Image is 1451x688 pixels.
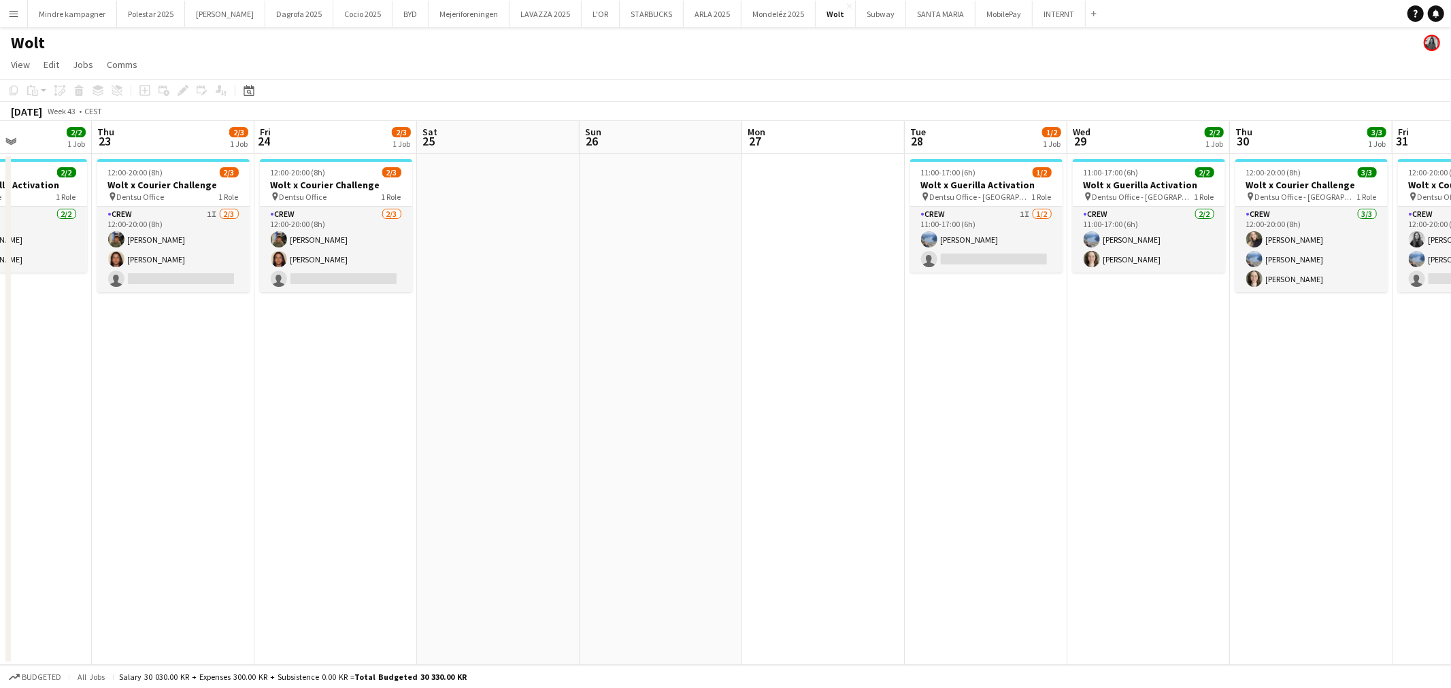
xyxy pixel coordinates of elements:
[1396,133,1409,149] span: 31
[97,159,250,292] app-job-card: 12:00-20:00 (8h)2/3Wolt x Courier Challenge Dentsu Office1 RoleCrew1I2/312:00-20:00 (8h)[PERSON_N...
[67,56,99,73] a: Jobs
[382,167,401,177] span: 2/3
[1195,192,1214,202] span: 1 Role
[11,105,42,118] div: [DATE]
[1084,167,1139,177] span: 11:00-17:00 (6h)
[1073,126,1090,138] span: Wed
[108,167,163,177] span: 12:00-20:00 (8h)
[741,1,816,27] button: Mondeléz 2025
[392,127,411,137] span: 2/3
[67,127,86,137] span: 2/2
[1357,192,1377,202] span: 1 Role
[11,58,30,71] span: View
[910,159,1063,273] app-job-card: 11:00-17:00 (6h)1/2Wolt x Guerilla Activation Dentsu Office - [GEOGRAPHIC_DATA]1 RoleCrew1I1/211:...
[1073,207,1225,273] app-card-role: Crew2/211:00-17:00 (6h)[PERSON_NAME][PERSON_NAME]
[1073,179,1225,191] h3: Wolt x Guerilla Activation
[910,207,1063,273] app-card-role: Crew1I1/211:00-17:00 (6h)[PERSON_NAME]
[1032,192,1052,202] span: 1 Role
[107,58,137,71] span: Comms
[333,1,393,27] button: Cocio 2025
[393,1,429,27] button: BYD
[1033,1,1086,27] button: INTERNT
[1071,133,1090,149] span: 29
[382,192,401,202] span: 1 Role
[930,192,1032,202] span: Dentsu Office - [GEOGRAPHIC_DATA]
[84,106,102,116] div: CEST
[1195,167,1214,177] span: 2/2
[429,1,510,27] button: Mejeriforeningen
[1235,179,1388,191] h3: Wolt x Courier Challenge
[22,672,61,682] span: Budgeted
[97,207,250,292] app-card-role: Crew1I2/312:00-20:00 (8h)[PERSON_NAME][PERSON_NAME]
[1235,159,1388,292] app-job-card: 12:00-20:00 (8h)3/3Wolt x Courier Challenge Dentsu Office - [GEOGRAPHIC_DATA]1 RoleCrew3/312:00-2...
[260,126,271,138] span: Fri
[260,159,412,292] div: 12:00-20:00 (8h)2/3Wolt x Courier Challenge Dentsu Office1 RoleCrew2/312:00-20:00 (8h)[PERSON_NAM...
[265,1,333,27] button: Dagrofa 2025
[1205,139,1223,149] div: 1 Job
[585,126,601,138] span: Sun
[7,670,63,685] button: Budgeted
[1235,207,1388,292] app-card-role: Crew3/312:00-20:00 (8h)[PERSON_NAME][PERSON_NAME][PERSON_NAME]
[1093,192,1195,202] span: Dentsu Office - [GEOGRAPHIC_DATA]
[271,167,326,177] span: 12:00-20:00 (8h)
[45,106,79,116] span: Week 43
[95,133,114,149] span: 23
[746,133,765,149] span: 27
[354,672,467,682] span: Total Budgeted 30 330.00 KR
[73,58,93,71] span: Jobs
[1255,192,1357,202] span: Dentsu Office - [GEOGRAPHIC_DATA]
[220,167,239,177] span: 2/3
[1073,159,1225,273] app-job-card: 11:00-17:00 (6h)2/2Wolt x Guerilla Activation Dentsu Office - [GEOGRAPHIC_DATA]1 RoleCrew2/211:00...
[1398,126,1409,138] span: Fri
[101,56,143,73] a: Comms
[921,167,976,177] span: 11:00-17:00 (6h)
[5,56,35,73] a: View
[57,167,76,177] span: 2/2
[258,133,271,149] span: 24
[856,1,906,27] button: Subway
[748,126,765,138] span: Mon
[816,1,856,27] button: Wolt
[28,1,117,27] button: Mindre kampagner
[56,192,76,202] span: 1 Role
[393,139,410,149] div: 1 Job
[1043,139,1061,149] div: 1 Job
[1367,127,1386,137] span: 3/3
[219,192,239,202] span: 1 Role
[1246,167,1301,177] span: 12:00-20:00 (8h)
[684,1,741,27] button: ARLA 2025
[975,1,1033,27] button: MobilePay
[229,127,248,137] span: 2/3
[510,1,582,27] button: LAVAZZA 2025
[185,1,265,27] button: [PERSON_NAME]
[1368,139,1386,149] div: 1 Job
[910,179,1063,191] h3: Wolt x Guerilla Activation
[44,58,59,71] span: Edit
[117,192,165,202] span: Dentsu Office
[1233,133,1252,149] span: 30
[1424,35,1440,51] app-user-avatar: Mia Tidemann
[97,179,250,191] h3: Wolt x Courier Challenge
[67,139,85,149] div: 1 Job
[910,126,926,138] span: Tue
[1235,126,1252,138] span: Thu
[38,56,65,73] a: Edit
[11,33,45,53] h1: Wolt
[119,672,467,682] div: Salary 30 030.00 KR + Expenses 300.00 KR + Subsistence 0.00 KR =
[420,133,437,149] span: 25
[117,1,185,27] button: Polestar 2025
[260,179,412,191] h3: Wolt x Courier Challenge
[75,672,107,682] span: All jobs
[1205,127,1224,137] span: 2/2
[582,1,620,27] button: L'OR
[620,1,684,27] button: STARBUCKS
[1033,167,1052,177] span: 1/2
[260,207,412,292] app-card-role: Crew2/312:00-20:00 (8h)[PERSON_NAME][PERSON_NAME]
[280,192,327,202] span: Dentsu Office
[583,133,601,149] span: 26
[908,133,926,149] span: 28
[1042,127,1061,137] span: 1/2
